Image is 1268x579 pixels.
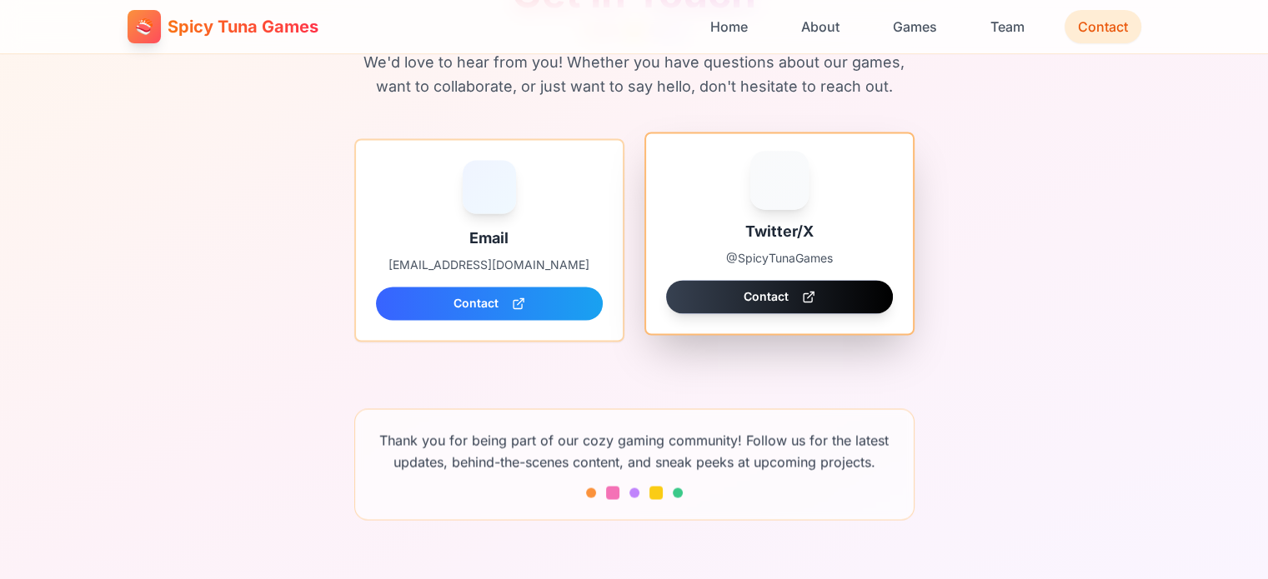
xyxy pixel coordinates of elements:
[666,280,893,313] a: Contact
[1065,10,1141,43] button: Contact
[354,50,915,99] p: We'd love to hear from you! Whether you have questions about our games, want to collaborate, or j...
[788,10,853,43] button: About
[128,10,318,43] button: 🍣Spicy Tuna Games
[376,257,603,273] p: [EMAIL_ADDRESS][DOMAIN_NAME]
[880,10,950,43] button: Games
[135,15,153,38] span: 🍣
[666,250,893,267] p: @SpicyTunaGames
[168,15,318,38] span: Spicy Tuna Games
[666,220,893,243] h3: Twitter/X
[697,10,761,43] button: Home
[375,429,894,472] p: Thank you for being part of our cozy gaming community! Follow us for the latest updates, behind-t...
[977,10,1038,43] button: Team
[376,227,603,250] h3: Email
[376,287,603,320] a: Contact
